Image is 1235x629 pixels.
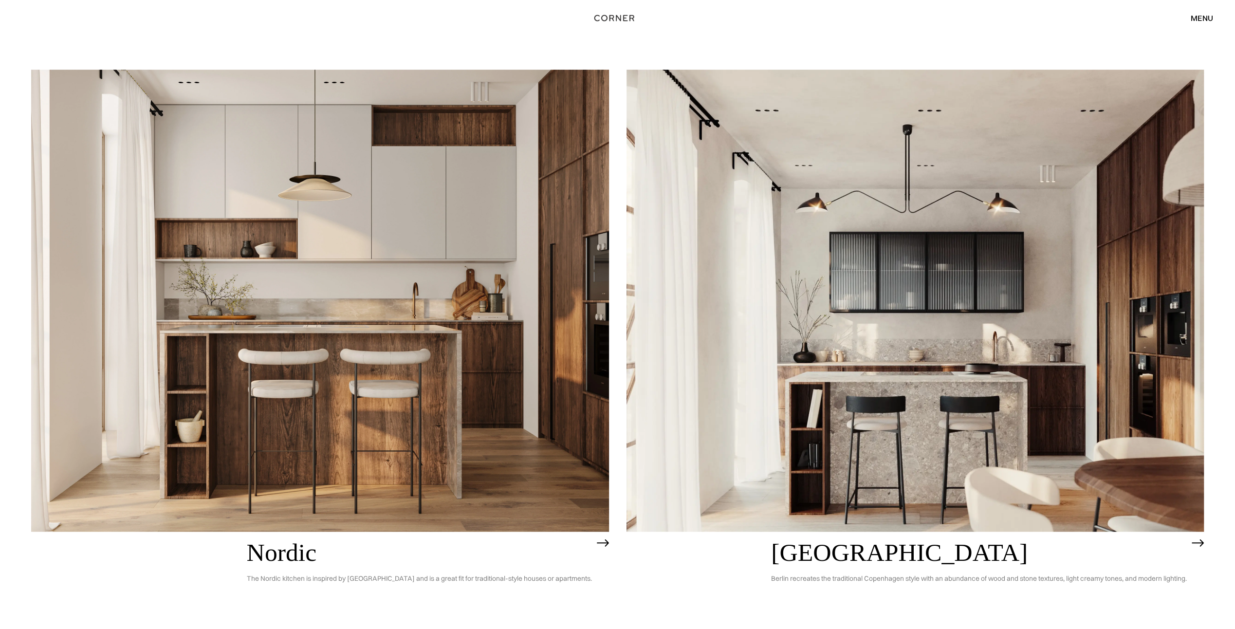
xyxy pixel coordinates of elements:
div: menu [1181,10,1213,26]
h2: [GEOGRAPHIC_DATA] [771,539,1187,567]
p: The Nordic kitchen is inspired by [GEOGRAPHIC_DATA] and is a great fit for traditional-style hous... [247,567,592,591]
p: Berlin recreates the traditional Copenhagen style with an abundance of wood and stone textures, l... [771,567,1187,591]
h2: Nordic [247,539,592,567]
a: home [571,12,665,24]
div: menu [1191,14,1213,22]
